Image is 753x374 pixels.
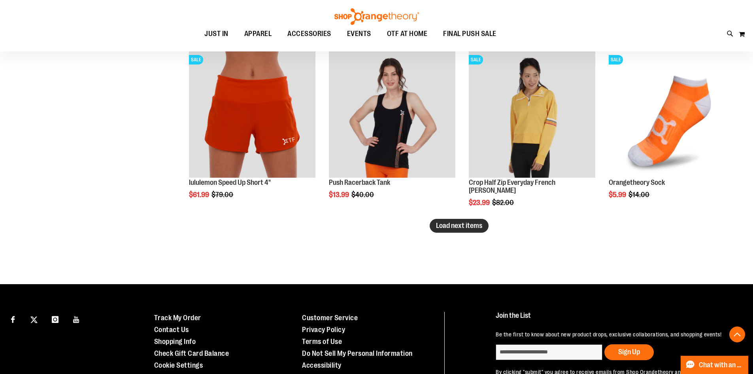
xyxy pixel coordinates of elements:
span: $5.99 [609,191,627,199]
a: APPAREL [236,25,280,43]
button: Load next items [430,219,489,233]
a: Shopping Info [154,338,196,346]
span: SALE [609,55,623,65]
span: FINAL PUSH SALE [443,25,496,43]
img: Product image for Push Racerback Tank [329,51,455,178]
a: lululemon Speed Up Short 4" [189,178,271,186]
a: Accessibility [302,361,342,369]
a: Do Not Sell My Personal Information [302,349,413,357]
a: Visit our Youtube page [70,312,83,326]
img: Product image for Orangetheory Sock [609,51,735,178]
button: Chat with an Expert [681,356,749,374]
a: Product image for Orangetheory SockSALE [609,51,735,179]
span: $82.00 [492,199,515,207]
span: ACCESSORIES [287,25,331,43]
span: Sign Up [618,348,640,356]
div: product [325,47,459,219]
h4: Join the List [496,312,735,327]
img: Product image for Crop Half Zip Everyday French Terry Pullover [469,51,595,178]
img: Shop Orangetheory [333,8,420,25]
a: Product image for Push Racerback Tank [329,51,455,179]
span: $79.00 [211,191,234,199]
div: product [605,47,739,219]
a: Visit our Facebook page [6,312,20,326]
span: EVENTS [347,25,371,43]
span: Chat with an Expert [699,361,744,369]
a: Orangetheory Sock [609,178,665,186]
img: Twitter [30,316,38,323]
span: JUST IN [204,25,228,43]
img: Product image for lululemon Speed Up Short 4" [189,51,315,178]
a: Crop Half Zip Everyday French [PERSON_NAME] [469,178,555,194]
a: Product image for Crop Half Zip Everyday French Terry PulloverSALE [469,51,595,179]
a: OTF AT HOME [379,25,436,43]
a: Track My Order [154,314,201,322]
a: Push Racerback Tank [329,178,390,186]
a: EVENTS [339,25,379,43]
a: Privacy Policy [302,326,345,334]
a: JUST IN [196,25,236,43]
span: $40.00 [351,191,375,199]
a: Visit our Instagram page [48,312,62,326]
span: APPAREL [244,25,272,43]
a: Visit our X page [27,312,41,326]
button: Back To Top [729,327,745,342]
a: Terms of Use [302,338,342,346]
span: $13.99 [329,191,350,199]
a: ACCESSORIES [279,25,339,43]
a: Customer Service [302,314,358,322]
span: SALE [189,55,203,65]
span: $61.99 [189,191,210,199]
input: enter email [496,344,602,360]
a: Cookie Settings [154,361,203,369]
span: $23.99 [469,199,491,207]
a: FINAL PUSH SALE [435,25,504,43]
a: Product image for lululemon Speed Up Short 4"SALE [189,51,315,179]
a: Check Gift Card Balance [154,349,229,357]
a: Contact Us [154,326,189,334]
button: Sign Up [604,344,654,360]
span: $14.00 [628,191,651,199]
p: Be the first to know about new product drops, exclusive collaborations, and shopping events! [496,330,735,338]
span: OTF AT HOME [387,25,428,43]
span: SALE [469,55,483,65]
div: product [465,47,599,226]
span: Load next items [436,222,482,230]
div: product [185,47,319,219]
